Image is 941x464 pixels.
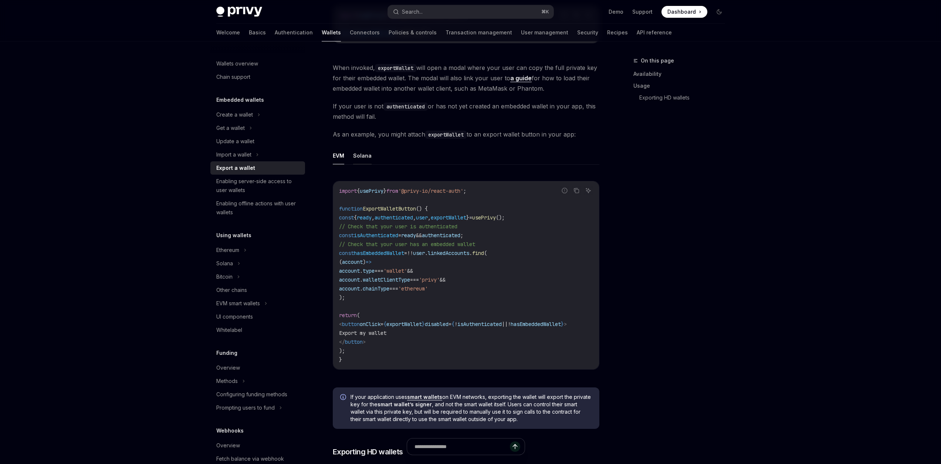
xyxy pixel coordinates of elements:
[521,24,568,41] a: User management
[333,101,599,122] span: If your user is not or has not yet created an embedded wallet in your app, this method will fail.
[210,323,305,337] a: Whitelabel
[428,214,431,221] span: ,
[454,321,457,327] span: !
[560,186,569,195] button: Report incorrect code
[216,24,240,41] a: Welcome
[375,268,383,274] span: ===
[216,441,240,450] div: Overview
[484,250,487,256] span: (
[472,214,496,221] span: usePrivy
[363,276,410,283] span: walletClientType
[339,356,342,363] span: }
[407,394,442,400] a: smart wallets
[508,321,511,327] span: !
[210,439,305,452] a: Overview
[380,321,383,327] span: =
[425,250,428,256] span: .
[416,205,428,212] span: () {
[357,188,360,194] span: {
[363,339,366,345] span: >
[460,232,463,239] span: ;
[469,214,472,221] span: =
[216,299,260,308] div: EVM smart wallets
[407,250,413,256] span: !!
[667,8,696,16] span: Dashboard
[510,74,532,82] a: a guide
[413,250,425,256] span: user
[216,377,238,386] div: Methods
[639,92,731,104] a: Exporting HD wallets
[216,246,239,255] div: Ethereum
[216,95,264,104] h5: Embedded wallets
[502,321,508,327] span: ||
[428,250,469,256] span: linkedAccounts
[216,349,237,357] h5: Funding
[333,63,599,94] span: When invoked, will open a modal where your user can copy the full private key for their embedded ...
[541,9,549,15] span: ⌘ K
[363,259,366,265] span: )
[339,188,357,194] span: import
[339,347,345,354] span: );
[339,268,360,274] span: account
[216,272,233,281] div: Bitcoin
[210,388,305,401] a: Configuring funding methods
[510,441,520,452] button: Send message
[339,259,342,265] span: (
[366,259,372,265] span: =>
[216,199,301,217] div: Enabling offline actions with user wallets
[446,24,512,41] a: Transaction management
[389,285,398,292] span: ===
[210,283,305,297] a: Other chains
[440,276,446,283] span: &&
[210,197,305,219] a: Enabling offline actions with user wallets
[354,232,398,239] span: isAuthenticated
[216,73,250,81] div: Chain support
[216,363,240,372] div: Overview
[469,250,472,256] span: .
[633,68,731,80] a: Availability
[410,276,419,283] span: ===
[407,268,413,274] span: &&
[210,310,305,323] a: UI components
[398,285,428,292] span: 'ethereum'
[572,186,581,195] button: Copy the contents from the code block
[216,403,275,412] div: Prompting users to fund
[357,312,360,319] span: (
[339,214,354,221] span: const
[416,214,428,221] span: user
[351,393,592,423] span: If your application uses on EVM networks, exporting the wallet will export the private key for th...
[216,312,253,321] div: UI components
[388,5,554,19] button: Search...⌘K
[216,390,287,399] div: Configuring funding methods
[216,231,251,240] h5: Using wallets
[339,294,345,301] span: );
[413,214,416,221] span: ,
[339,241,475,248] span: // Check that your user has an embedded wallet
[216,59,258,68] div: Wallets overview
[425,131,467,139] code: exportWallet
[216,124,245,132] div: Get a wallet
[360,285,363,292] span: .
[339,321,342,327] span: <
[345,339,363,345] span: button
[607,24,628,41] a: Recipes
[637,24,672,41] a: API reference
[363,285,389,292] span: chainType
[342,259,363,265] span: account
[375,214,413,221] span: authenticated
[564,321,567,327] span: >
[210,161,305,175] a: Export a wallet
[431,214,466,221] span: exportWallet
[383,268,407,274] span: 'wallet'
[383,102,428,111] code: authenticated
[216,137,254,146] div: Update a wallet
[275,24,313,41] a: Authentication
[340,394,348,401] svg: Info
[363,205,416,212] span: ExportWalletButton
[383,321,386,327] span: {
[354,250,404,256] span: hasEmbeddedWallet
[583,186,593,195] button: Ask AI
[511,321,561,327] span: hasEmbeddedWallet
[383,188,386,194] span: }
[210,175,305,197] a: Enabling server-side access to user wallets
